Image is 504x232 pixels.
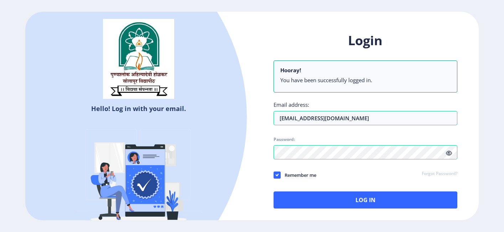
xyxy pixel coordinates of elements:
a: Forgot Password? [422,171,457,177]
b: Hooray! [280,67,301,74]
img: sulogo.png [103,19,174,99]
li: You have been successfully logged in. [280,77,451,84]
h1: Login [274,32,458,49]
button: Log In [274,191,458,209]
span: Remember me [281,171,316,179]
input: Email address [274,111,458,125]
label: Email address: [274,101,309,108]
label: Password: [274,137,295,142]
